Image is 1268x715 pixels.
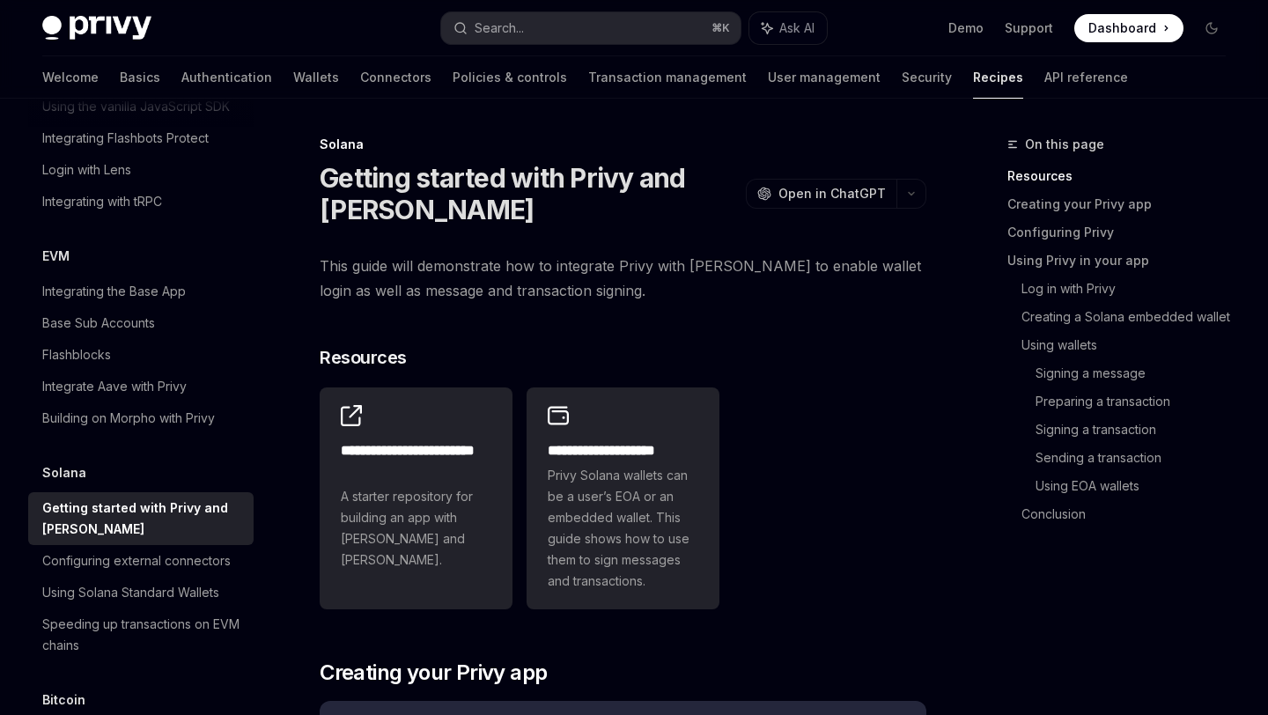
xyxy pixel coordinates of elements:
span: Ask AI [779,19,815,37]
div: Integrating with tRPC [42,191,162,212]
a: Sending a transaction [1036,444,1240,472]
span: Resources [320,345,407,370]
a: Security [902,56,952,99]
a: Policies & controls [453,56,567,99]
a: Base Sub Accounts [28,307,254,339]
a: Configuring external connectors [28,545,254,577]
div: Login with Lens [42,159,131,181]
button: Open in ChatGPT [746,179,896,209]
a: Resources [1007,162,1240,190]
a: Signing a message [1036,359,1240,387]
div: Getting started with Privy and [PERSON_NAME] [42,498,243,540]
button: Ask AI [749,12,827,44]
span: Open in ChatGPT [778,185,886,203]
button: Search...⌘K [441,12,740,44]
a: Welcome [42,56,99,99]
a: Wallets [293,56,339,99]
a: **** **** **** *****Privy Solana wallets can be a user’s EOA or an embedded wallet. This guide sh... [527,387,719,609]
h5: Solana [42,462,86,483]
a: Signing a transaction [1036,416,1240,444]
div: Integrate Aave with Privy [42,376,187,397]
div: Using Solana Standard Wallets [42,582,219,603]
div: Flashblocks [42,344,111,365]
div: Speeding up transactions on EVM chains [42,614,243,656]
a: Integrating with tRPC [28,186,254,217]
a: Basics [120,56,160,99]
a: Dashboard [1074,14,1183,42]
a: Recipes [973,56,1023,99]
div: Solana [320,136,926,153]
a: Conclusion [1021,500,1240,528]
a: API reference [1044,56,1128,99]
a: Creating a Solana embedded wallet [1021,303,1240,331]
a: Creating your Privy app [1007,190,1240,218]
div: Building on Morpho with Privy [42,408,215,429]
a: Building on Morpho with Privy [28,402,254,434]
div: Integrating Flashbots Protect [42,128,209,149]
a: Using EOA wallets [1036,472,1240,500]
span: Creating your Privy app [320,659,547,687]
span: On this page [1025,134,1104,155]
span: Privy Solana wallets can be a user’s EOA or an embedded wallet. This guide shows how to use them ... [548,465,698,592]
a: Using Privy in your app [1007,247,1240,275]
div: Configuring external connectors [42,550,231,571]
a: Flashblocks [28,339,254,371]
a: Integrate Aave with Privy [28,371,254,402]
a: User management [768,56,881,99]
a: Preparing a transaction [1036,387,1240,416]
h5: EVM [42,246,70,267]
a: Login with Lens [28,154,254,186]
a: Support [1005,19,1053,37]
a: Log in with Privy [1021,275,1240,303]
a: Integrating the Base App [28,276,254,307]
a: Connectors [360,56,431,99]
a: Configuring Privy [1007,218,1240,247]
span: This guide will demonstrate how to integrate Privy with [PERSON_NAME] to enable wallet login as w... [320,254,926,303]
a: Speeding up transactions on EVM chains [28,608,254,661]
h5: Bitcoin [42,689,85,711]
img: dark logo [42,16,151,41]
span: ⌘ K [711,21,730,35]
a: Using wallets [1021,331,1240,359]
a: Transaction management [588,56,747,99]
a: Authentication [181,56,272,99]
a: Demo [948,19,984,37]
div: Base Sub Accounts [42,313,155,334]
div: Integrating the Base App [42,281,186,302]
button: Toggle dark mode [1198,14,1226,42]
a: Using Solana Standard Wallets [28,577,254,608]
div: Search... [475,18,524,39]
span: A starter repository for building an app with [PERSON_NAME] and [PERSON_NAME]. [341,486,491,571]
a: Integrating Flashbots Protect [28,122,254,154]
h1: Getting started with Privy and [PERSON_NAME] [320,162,739,225]
a: Getting started with Privy and [PERSON_NAME] [28,492,254,545]
span: Dashboard [1088,19,1156,37]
